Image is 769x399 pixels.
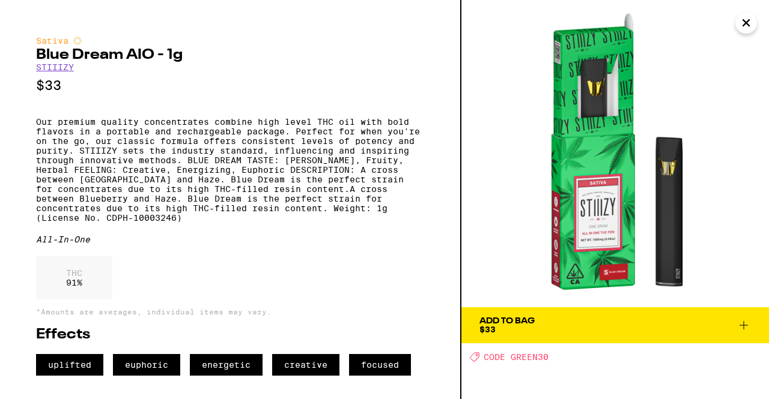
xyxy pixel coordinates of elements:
p: *Amounts are averages, individual items may vary. [36,308,424,316]
span: energetic [190,354,263,376]
img: sativaColor.svg [73,36,82,46]
h2: Effects [36,328,424,342]
button: Close [735,12,757,34]
span: uplifted [36,354,103,376]
div: Add To Bag [479,317,535,325]
span: euphoric [113,354,180,376]
div: Sativa [36,36,424,46]
p: Our premium quality concentrates combine high level THC oil with bold flavors in a portable and r... [36,117,424,223]
span: creative [272,354,339,376]
span: focused [349,354,411,376]
span: $33 [479,325,496,334]
div: All-In-One [36,235,424,244]
button: Add To Bag$33 [461,307,769,343]
span: CODE GREEN30 [484,352,549,362]
p: THC [66,268,82,278]
h2: Blue Dream AIO - 1g [36,48,424,62]
a: STIIIZY [36,62,74,72]
div: 91 % [36,256,112,299]
p: $33 [36,78,424,93]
